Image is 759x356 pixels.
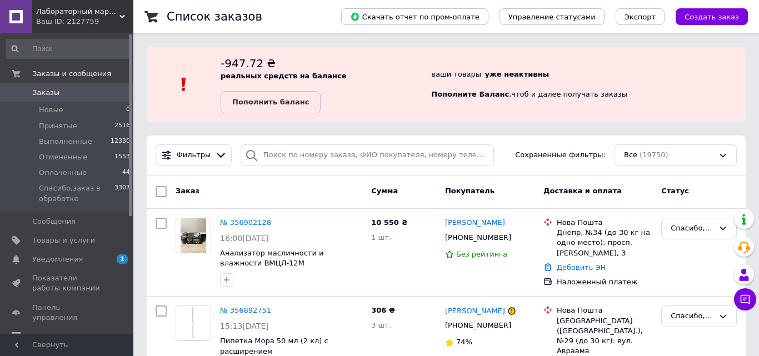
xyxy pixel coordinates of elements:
[220,218,271,227] a: № 356902128
[220,337,328,355] a: Пипетка Мора 50 мл (2 кл) с расширением
[443,230,513,245] div: [PHONE_NUMBER]
[456,338,472,346] span: 74%
[220,306,271,314] a: № 356892751
[176,218,211,253] a: Фото товару
[114,121,130,131] span: 2516
[640,151,668,159] span: (19750)
[32,303,103,323] span: Панель управления
[114,152,130,162] span: 1553
[557,218,652,228] div: Нова Пошта
[221,57,276,70] span: -947.72 ₴
[624,150,637,161] span: Все
[371,321,391,329] span: 3 шт.
[39,121,77,131] span: Принятые
[220,234,269,243] span: 16:00[DATE]
[39,183,114,203] span: Спасибо,заказ в обработке
[39,105,63,115] span: Новые
[167,10,262,23] h1: Список заказов
[32,88,59,98] span: Заказы
[39,168,87,178] span: Оплаченные
[232,98,309,106] b: Пополнить баланс
[508,13,596,21] span: Управление статусами
[445,306,505,317] a: [PERSON_NAME]
[122,168,130,178] span: 44
[515,150,606,161] span: Сохраненные фильтры:
[543,187,622,195] span: Доставка и оплата
[117,254,128,264] span: 1
[665,12,748,21] a: Создать заказ
[431,56,746,113] div: ваши товары , чтоб и далее получать заказы
[734,288,756,310] button: Чат с покупателем
[220,249,323,268] a: Анализатор масличности и влажности ВМЦЛ-12М
[443,318,513,333] div: [PHONE_NUMBER]
[341,8,488,25] button: Скачать отчет по пром-оплате
[456,250,507,258] span: Без рейтинга
[39,152,87,162] span: Отмененные
[111,137,130,147] span: 12330
[220,322,269,330] span: 15:13[DATE]
[485,70,550,78] b: уже неактивны
[176,305,211,341] a: Фото товару
[181,218,207,253] img: Фото товару
[176,187,199,195] span: Заказ
[676,8,748,25] button: Создать заказ
[32,217,76,227] span: Сообщения
[445,187,495,195] span: Покупатель
[241,144,494,166] input: Поиск по номеру заказа, ФИО покупателя, номеру телефона, Email, номеру накладной
[32,273,103,293] span: Показатели работы компании
[625,13,656,21] span: Экспорт
[500,8,605,25] button: Управление статусами
[616,8,665,25] button: Экспорт
[221,91,321,113] a: Пополнить баланс
[671,223,714,234] div: Спасибо,заказ в обработке
[32,235,95,245] span: Товары и услуги
[177,150,211,161] span: Фильтры
[180,306,206,340] img: Фото товару
[371,218,407,227] span: 10 550 ₴
[176,76,192,93] img: :exclamation:
[671,310,714,322] div: Спасибо,заказ в обработке
[557,263,606,272] a: Добавить ЭН
[6,39,131,59] input: Поиск
[661,187,689,195] span: Статус
[557,305,652,315] div: Нова Пошта
[114,183,130,203] span: 3307
[445,218,505,228] a: [PERSON_NAME]
[371,233,391,242] span: 1 шт.
[557,228,652,258] div: Днепр, №34 (до 30 кг на одно место): просп. [PERSON_NAME], 3
[36,17,133,27] div: Ваш ID: 2127759
[126,105,130,115] span: 0
[36,7,119,17] span: Лабораторный маркет
[32,69,111,79] span: Заказы и сообщения
[685,13,739,21] span: Создать заказ
[371,306,395,314] span: 306 ₴
[371,187,398,195] span: Сумма
[431,90,509,98] b: Пополните Баланс
[350,12,480,22] span: Скачать отчет по пром-оплате
[32,254,83,264] span: Уведомления
[39,137,92,147] span: Выполненные
[221,72,347,80] b: реальных средств на балансе
[557,277,652,287] div: Наложенный платеж
[32,332,62,342] span: Отзывы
